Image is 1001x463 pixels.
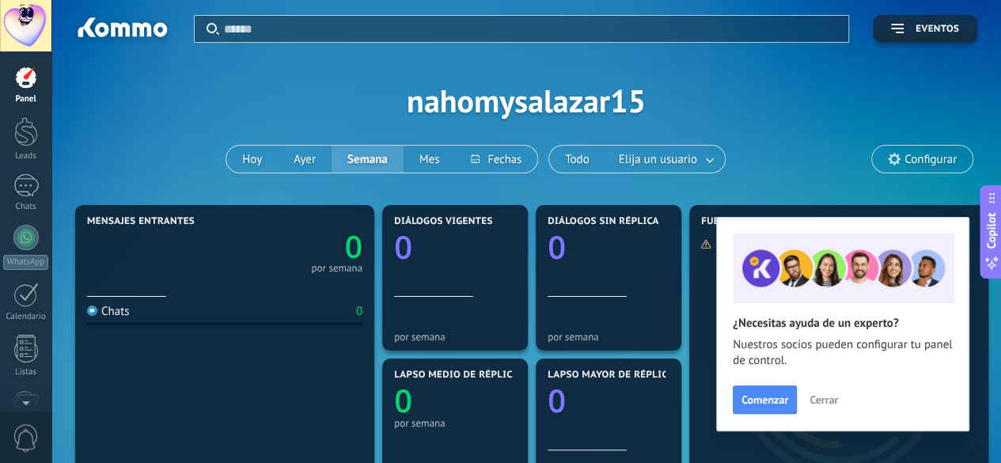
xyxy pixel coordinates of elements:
div: por semana [394,331,516,343]
button: Hoy [226,146,278,173]
div: Chats [3,202,49,212]
text: 0 [548,225,566,268]
div: Chats [87,304,130,319]
span: Eventos [916,24,959,35]
button: Todo [549,146,605,173]
span: Mensajes entrantes [87,216,195,227]
button: Cerrar [802,388,845,412]
div: WhatsApp [3,255,48,270]
button: Fechas [455,146,537,173]
span: Lapso medio de réplica [394,370,519,381]
span: Diálogos vigentes [394,216,493,227]
span: Lapso mayor de réplica [548,370,673,381]
div: Calendario [3,312,49,322]
span: Configurar [904,153,957,166]
text: 0 [345,226,362,268]
div: por semana [394,417,516,429]
div: Panel [3,94,49,104]
span: Elija un usuario [616,149,700,170]
span: Comenzar [741,394,788,405]
div: No hay suficientes datos para mostrar [700,237,893,251]
h2: ¿Necesitas ayuda de un experto? [733,316,953,331]
span: Fuentes de leads [701,216,793,227]
a: 0 [225,226,362,268]
img: Chats [87,306,97,316]
span: Diálogos sin réplica [548,216,659,227]
button: Semana [332,146,404,173]
text: 0 [548,378,566,422]
button: Mes [404,146,456,173]
text: 0 [394,378,412,422]
div: por semana [311,264,362,272]
span: Nuestros socios pueden configurar tu panel de control. [733,337,953,369]
div: Leads [3,151,49,161]
span: Copilot [984,212,999,249]
button: Ayer [278,146,332,173]
button: Elija un usuario [605,146,725,173]
button: Comenzar [733,385,797,414]
div: Listas [3,367,49,378]
div: 0 [356,304,362,319]
button: Eventos [873,15,977,43]
span: Cerrar [810,394,838,405]
text: 0 [394,225,412,268]
div: por semana [548,331,669,343]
